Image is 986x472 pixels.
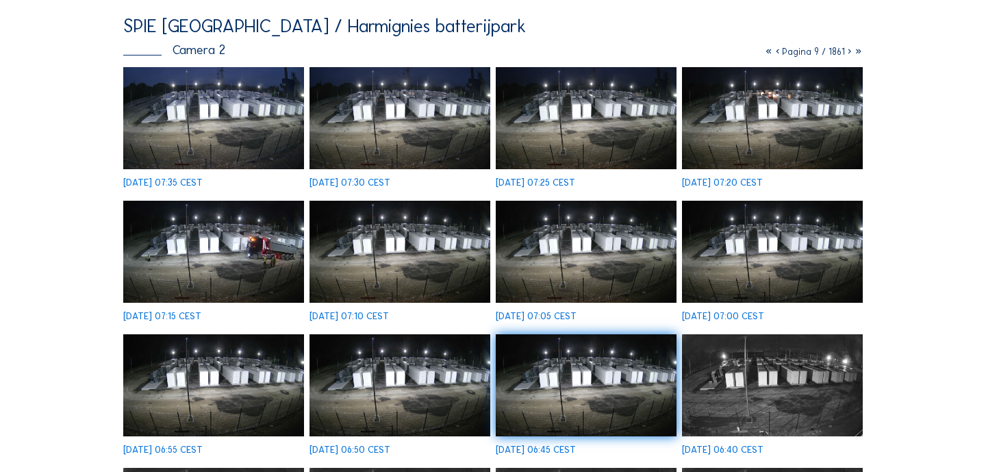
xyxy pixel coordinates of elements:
[309,334,490,436] img: image_53760068
[123,17,526,36] div: SPIE [GEOGRAPHIC_DATA] / Harmignies batterijpark
[496,445,576,454] div: [DATE] 06:45 CEST
[309,67,490,169] img: image_53761238
[309,178,390,187] div: [DATE] 07:30 CEST
[782,46,845,58] span: Pagina 9 / 1861
[682,334,863,436] img: image_53759838
[123,67,304,169] img: image_53761393
[682,67,863,169] img: image_53760918
[123,201,304,303] img: image_53760769
[496,201,677,303] img: image_53760530
[309,201,490,303] img: image_53760687
[682,445,763,454] div: [DATE] 06:40 CEST
[496,312,577,321] div: [DATE] 07:05 CEST
[123,312,201,321] div: [DATE] 07:15 CEST
[496,178,575,187] div: [DATE] 07:25 CEST
[682,201,863,303] img: image_53760380
[496,67,677,169] img: image_53761077
[682,312,764,321] div: [DATE] 07:00 CEST
[123,334,304,436] img: image_53760234
[123,44,225,57] div: Camera 2
[123,178,203,187] div: [DATE] 07:35 CEST
[496,334,677,436] img: image_53759909
[309,445,390,454] div: [DATE] 06:50 CEST
[682,178,763,187] div: [DATE] 07:20 CEST
[123,445,203,454] div: [DATE] 06:55 CEST
[309,312,389,321] div: [DATE] 07:10 CEST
